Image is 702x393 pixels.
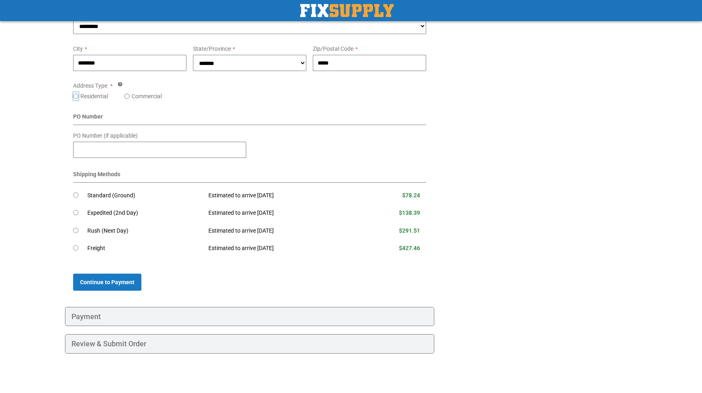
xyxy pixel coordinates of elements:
td: Estimated to arrive [DATE] [202,222,359,240]
td: Expedited (2nd Day) [87,204,202,222]
div: PO Number [73,112,426,125]
td: Rush (Next Day) [87,222,202,240]
span: Continue to Payment [80,279,134,285]
label: Residential [80,92,108,100]
span: $78.24 [402,192,420,199]
td: Estimated to arrive [DATE] [202,187,359,205]
span: $427.46 [399,245,420,251]
a: store logo [300,4,394,17]
img: Fix Industrial Supply [300,4,394,17]
div: Review & Submit Order [65,334,434,354]
td: Freight [87,240,202,257]
td: Estimated to arrive [DATE] [202,204,359,222]
label: Commercial [132,92,162,100]
span: City [73,45,83,52]
span: $291.51 [399,227,420,234]
span: Zip/Postal Code [313,45,353,52]
span: Address Type [73,82,107,89]
td: Standard (Ground) [87,187,202,205]
div: Shipping Methods [73,170,426,183]
div: Payment [65,307,434,326]
button: Continue to Payment [73,274,141,291]
span: State/Province [193,45,231,52]
td: Estimated to arrive [DATE] [202,240,359,257]
span: PO Number (if applicable) [73,132,138,139]
span: $138.39 [399,209,420,216]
